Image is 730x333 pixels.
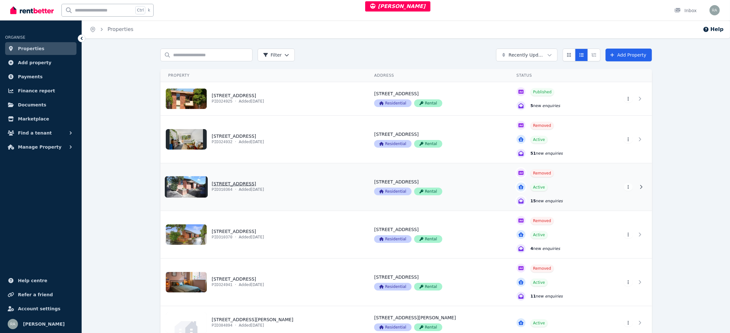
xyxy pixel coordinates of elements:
[5,98,76,111] a: Documents
[161,163,367,211] a: View details for unit 5/1 Larnoo Avenue, Brunswick West
[5,141,76,153] button: Manage Property
[588,49,600,61] button: Expanded list view
[624,136,633,143] button: More options
[509,82,599,115] a: View details for 5/282 Langridge Street, Abbotsford
[599,259,652,306] a: View details for 1/282 Langridge Street, Abbotsford
[509,211,599,258] a: View details for unit 2/1 Larnoo Avenue, Brunswick West
[5,127,76,139] button: Find a tenant
[5,302,76,315] a: Account settings
[509,116,599,163] a: View details for 4/282 Langridge Street, Abbotsford
[258,49,295,61] button: Filter
[5,56,76,69] a: Add property
[10,5,54,15] img: RentBetter
[18,73,43,81] span: Payments
[82,20,141,38] nav: Breadcrumb
[370,3,426,9] span: [PERSON_NAME]
[161,82,367,115] a: View details for 5/282 Langridge Street, Abbotsford
[563,49,575,61] button: Card view
[18,87,55,95] span: Finance report
[161,116,367,163] a: View details for 4/282 Langridge Street, Abbotsford
[18,59,52,66] span: Add property
[624,183,633,191] button: More options
[5,35,25,40] span: ORGANISE
[599,163,652,211] a: View details for unit 5/1 Larnoo Avenue, Brunswick West
[366,116,509,163] a: View details for 4/282 Langridge Street, Abbotsford
[18,305,60,313] span: Account settings
[599,82,652,115] a: View details for 5/282 Langridge Street, Abbotsford
[5,70,76,83] a: Payments
[148,8,150,13] span: k
[624,95,633,103] button: More options
[599,211,652,258] a: View details for unit 2/1 Larnoo Avenue, Brunswick West
[674,7,697,14] div: Inbox
[509,52,545,58] span: Recently Updated
[160,69,366,82] th: Property
[161,259,367,306] a: View details for 1/282 Langridge Street, Abbotsford
[366,259,509,306] a: View details for 1/282 Langridge Street, Abbotsford
[18,115,49,123] span: Marketplace
[509,163,599,211] a: View details for unit 5/1 Larnoo Avenue, Brunswick West
[575,49,588,61] button: Compact list view
[161,211,367,258] a: View details for unit 2/1 Larnoo Avenue, Brunswick West
[263,52,282,58] span: Filter
[5,42,76,55] a: Properties
[509,259,599,306] a: View details for 1/282 Langridge Street, Abbotsford
[509,69,599,82] th: Status
[18,143,61,151] span: Manage Property
[18,129,52,137] span: Find a tenant
[563,49,600,61] div: View options
[5,274,76,287] a: Help centre
[18,101,46,109] span: Documents
[366,82,509,115] a: View details for 5/282 Langridge Street, Abbotsford
[624,278,633,286] button: More options
[135,6,145,14] span: Ctrl
[366,211,509,258] a: View details for unit 2/1 Larnoo Avenue, Brunswick West
[8,319,18,329] img: Rochelle Alvarez
[18,45,44,52] span: Properties
[18,291,53,298] span: Refer a friend
[108,26,133,32] a: Properties
[18,277,47,284] span: Help centre
[366,163,509,211] a: View details for unit 5/1 Larnoo Avenue, Brunswick West
[496,49,558,61] button: Recently Updated
[5,112,76,125] a: Marketplace
[710,5,720,15] img: Rochelle Alvarez
[366,69,509,82] th: Address
[624,231,633,238] button: More options
[606,49,652,61] a: Add Property
[703,26,724,33] button: Help
[5,84,76,97] a: Finance report
[23,320,65,328] span: [PERSON_NAME]
[624,319,633,327] button: More options
[5,288,76,301] a: Refer a friend
[599,116,652,163] a: View details for 4/282 Langridge Street, Abbotsford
